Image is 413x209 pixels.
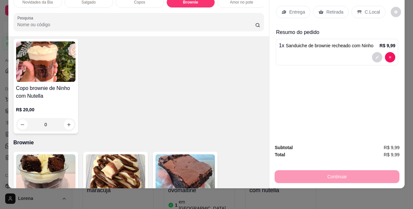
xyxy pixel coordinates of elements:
img: product-image [156,154,215,195]
p: Entrega [289,9,305,15]
strong: Subtotal [275,145,293,150]
input: Pesquisa [17,21,255,28]
span: Sanduiche de brownie recheado com Ninho [286,43,374,48]
button: increase-product-quantity [64,119,74,130]
span: R$ 9,99 [384,151,399,158]
p: Resumo do pedido [276,28,398,36]
p: 1 x [279,42,373,49]
button: decrease-product-quantity [17,119,28,130]
button: decrease-product-quantity [391,7,401,17]
p: Retirada [326,9,343,15]
p: Brownie [14,139,264,147]
button: decrease-product-quantity [372,52,382,62]
img: product-image [16,154,76,195]
p: R$ 20,00 [16,106,76,113]
img: product-image [16,41,76,82]
p: C.Local [365,9,380,15]
img: product-image [86,154,145,195]
button: decrease-product-quantity [385,52,395,62]
span: R$ 9,99 [384,144,399,151]
h4: Copo brownie de Ninho com Nutella [16,84,76,100]
label: Pesquisa [17,15,35,21]
strong: Total [275,152,285,157]
p: R$ 9,99 [379,42,395,49]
